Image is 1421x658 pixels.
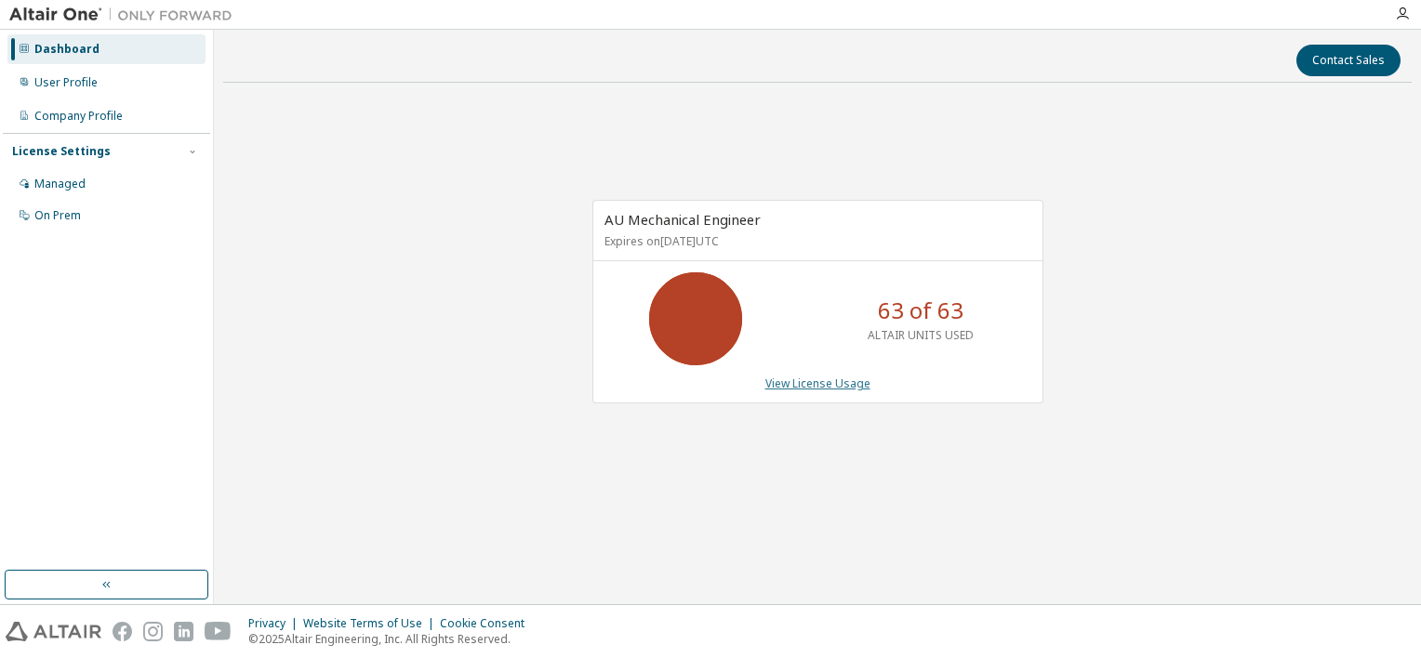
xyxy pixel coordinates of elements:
div: Company Profile [34,109,123,124]
div: License Settings [12,144,111,159]
img: facebook.svg [113,622,132,641]
div: Privacy [248,616,303,631]
div: Managed [34,177,86,191]
button: Contact Sales [1296,45,1401,76]
div: User Profile [34,75,98,90]
p: Expires on [DATE] UTC [604,233,1027,249]
div: On Prem [34,208,81,223]
p: ALTAIR UNITS USED [868,327,974,343]
div: Dashboard [34,42,100,57]
p: © 2025 Altair Engineering, Inc. All Rights Reserved. [248,631,536,647]
div: Website Terms of Use [303,616,440,631]
img: Altair One [9,6,242,24]
img: youtube.svg [205,622,232,641]
div: Cookie Consent [440,616,536,631]
img: instagram.svg [143,622,163,641]
img: altair_logo.svg [6,622,101,641]
p: 63 of 63 [878,295,963,326]
img: linkedin.svg [174,622,193,641]
span: AU Mechanical Engineer [604,210,761,229]
a: View License Usage [765,375,870,391]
